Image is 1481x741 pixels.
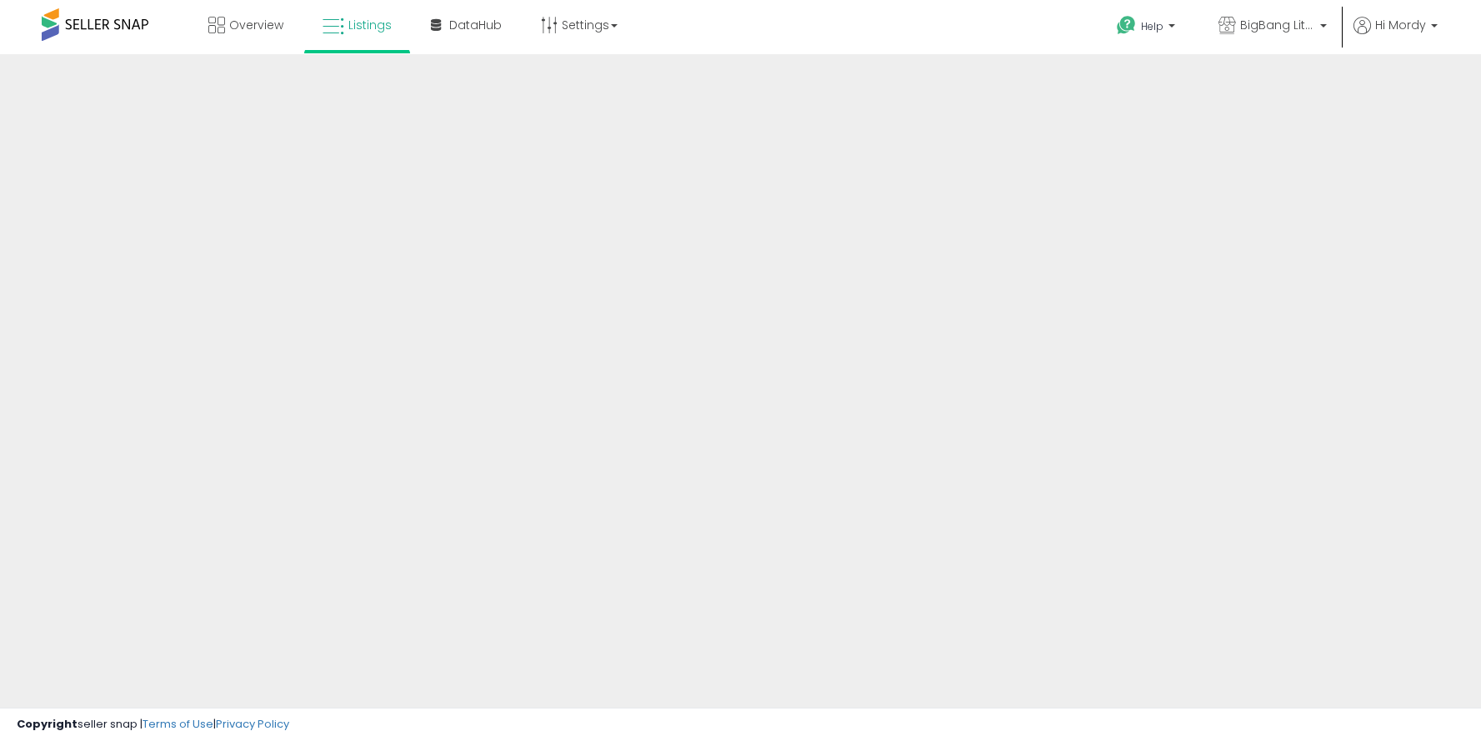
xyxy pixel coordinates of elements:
[216,716,289,732] a: Privacy Policy
[1103,3,1192,54] a: Help
[1116,15,1137,36] i: Get Help
[348,17,392,33] span: Listings
[1240,17,1315,33] span: BigBang LittleBuck
[17,716,78,732] strong: Copyright
[143,716,213,732] a: Terms of Use
[1353,17,1438,54] a: Hi Mordy
[449,17,502,33] span: DataHub
[1375,17,1426,33] span: Hi Mordy
[1141,19,1163,33] span: Help
[17,717,289,733] div: seller snap | |
[229,17,283,33] span: Overview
